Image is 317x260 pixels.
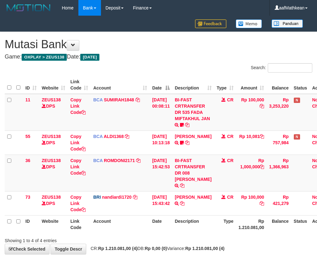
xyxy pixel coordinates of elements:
[214,76,236,94] th: Type: activate to sort column ascending
[93,158,103,163] span: BCA
[93,134,103,139] span: BCA
[125,134,129,139] a: Copy ALDI1368 to clipboard
[93,195,101,200] span: BRI
[214,215,236,233] th: Type
[172,155,214,191] td: BI-FAST CRTRANSFER DR 008 [PERSON_NAME]
[5,235,127,244] div: Showing 1 to 4 of 4 entries
[104,158,135,163] a: ROMDONI2171
[25,195,30,200] span: 73
[80,54,99,61] span: [DATE]
[25,158,30,163] span: 36
[267,155,291,191] td: Rp 1,366,963
[260,104,264,109] a: Copy Rp 100,000 to clipboard
[236,76,267,94] th: Amount: activate to sort column ascending
[50,244,86,254] a: Toggle Descr
[5,54,312,60] h4: Game: Date:
[70,97,86,115] a: Copy Link Code
[150,94,172,131] td: [DATE] 00:08:11
[227,97,233,102] span: CR
[172,76,214,94] th: Description: activate to sort column ascending
[267,94,291,131] td: Rp 3,253,220
[91,76,150,94] th: Account: activate to sort column ascending
[39,191,68,215] td: DPS
[42,134,61,139] a: ZEUS138
[260,134,264,139] a: Copy Rp 10,081 to clipboard
[175,134,211,139] a: [PERSON_NAME]
[260,164,264,169] a: Copy Rp 1,000,000 to clipboard
[267,130,291,155] td: Rp 757,984
[102,195,131,200] a: nandiardi1720
[39,94,68,131] td: DPS
[172,215,214,233] th: Description
[291,76,310,94] th: Status
[175,195,211,200] a: [PERSON_NAME]
[150,155,172,191] td: [DATE] 15:42:53
[150,191,172,215] td: [DATE] 15:43:42
[294,98,300,103] span: Has Note
[272,19,303,28] img: panduan.png
[104,97,134,102] a: SUMIRAH1848
[39,155,68,191] td: DPS
[70,134,86,151] a: Copy Link Code
[145,246,167,251] strong: Rp 0,00 (0)
[185,122,189,127] a: Copy BI-FAST CRTRANSFER DR 535 FADA MIFTAKHUL JAN to clipboard
[104,134,124,139] a: ALDI1368
[5,3,52,13] img: MOTION_logo.png
[23,76,39,94] th: ID: activate to sort column ascending
[268,63,312,73] input: Search:
[42,158,61,163] a: ZEUS138
[42,195,61,200] a: ZEUS138
[135,97,140,102] a: Copy SUMIRAH1848 to clipboard
[291,215,310,233] th: Status
[22,54,67,61] span: OXPLAY > ZEUS138
[5,244,50,254] a: Check Selected
[68,215,91,233] th: Link Code
[70,195,86,212] a: Copy Link Code
[227,134,233,139] span: CR
[236,215,267,233] th: Rp 1.210.081,00
[180,201,184,206] a: Copy MUHAMMAD SYAIP to clipboard
[25,97,30,102] span: 11
[195,19,226,28] img: Feedback.jpg
[91,215,150,233] th: Account
[23,215,39,233] th: ID
[260,201,264,206] a: Copy Rp 100,000 to clipboard
[39,215,68,233] th: Website
[133,195,137,200] a: Copy nandiardi1720 to clipboard
[150,130,172,155] td: [DATE] 10:13:18
[236,130,267,155] td: Rp 10,081
[93,97,103,102] span: BCA
[251,63,312,73] label: Search:
[172,94,214,131] td: BI-FAST CRTRANSFER DR 535 FADA MIFTAKHUL JAN
[236,191,267,215] td: Rp 100,000
[267,76,291,94] th: Balance
[42,97,61,102] a: ZEUS138
[5,38,312,51] h1: Mutasi Bank
[70,158,86,176] a: Copy Link Code
[25,134,30,139] span: 55
[39,130,68,155] td: DPS
[180,183,184,188] a: Copy BI-FAST CRTRANSFER DR 008 REZA MOHAMMAD HASA to clipboard
[98,246,137,251] strong: Rp 1.210.081,00 (4)
[267,191,291,215] td: Rp 421,279
[267,215,291,233] th: Balance
[185,246,225,251] strong: Rp 1.210.081,00 (4)
[294,134,300,140] span: Has Note
[68,76,91,94] th: Link Code: activate to sort column ascending
[39,76,68,94] th: Website: activate to sort column ascending
[236,155,267,191] td: Rp 1,000,000
[236,19,262,28] img: Button%20Memo.svg
[150,215,172,233] th: Date
[150,76,172,94] th: Date: activate to sort column descending
[87,246,225,251] span: CR: DB: Variance:
[236,94,267,131] td: Rp 100,000
[227,195,233,200] span: CR
[227,158,233,163] span: CR
[185,140,189,145] a: Copy FERLANDA EFRILIDIT to clipboard
[136,158,140,163] a: Copy ROMDONI2171 to clipboard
